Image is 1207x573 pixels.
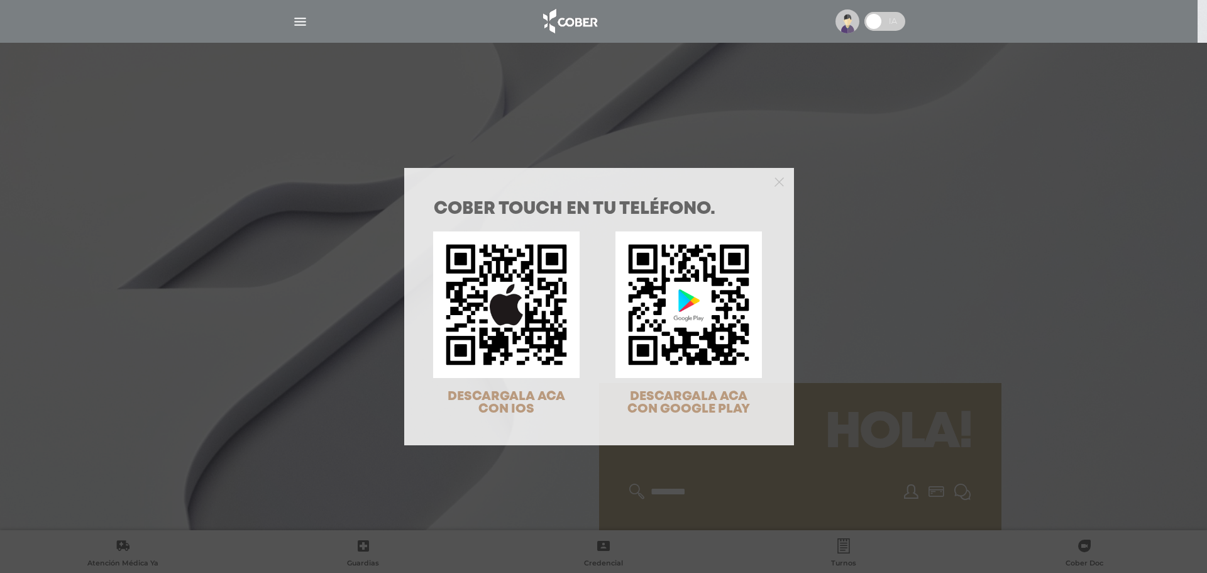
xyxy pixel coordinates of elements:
[433,231,580,378] img: qr-code
[434,201,764,218] h1: COBER TOUCH en tu teléfono.
[627,391,750,415] span: DESCARGALA ACA CON GOOGLE PLAY
[615,231,762,378] img: qr-code
[774,175,784,187] button: Close
[448,391,565,415] span: DESCARGALA ACA CON IOS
